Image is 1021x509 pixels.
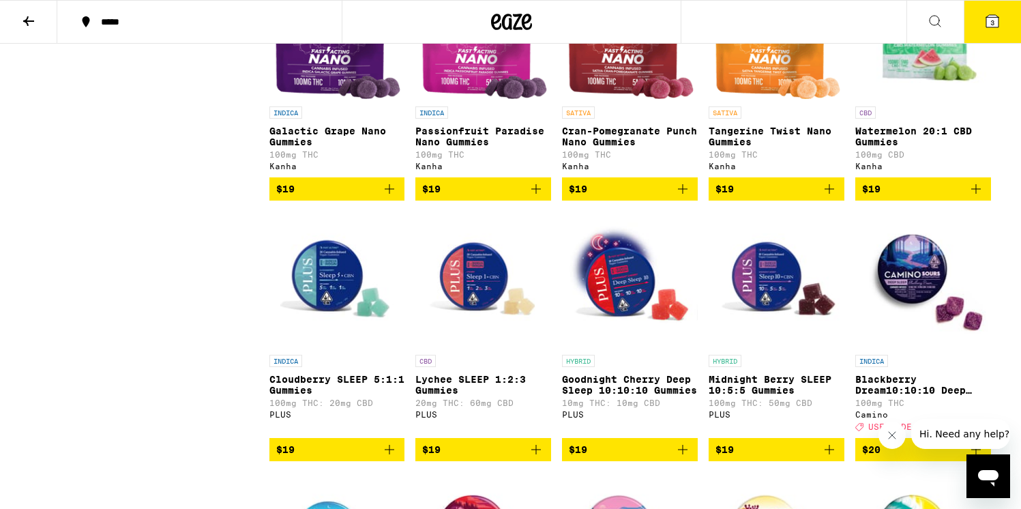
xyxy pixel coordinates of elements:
button: Add to bag [709,438,844,461]
p: CBD [415,355,436,367]
div: Kanha [562,162,698,171]
button: Add to bag [269,177,405,201]
p: 100mg THC: 50mg CBD [709,398,844,407]
button: 3 [964,1,1021,43]
button: Add to bag [415,177,551,201]
p: Passionfruit Paradise Nano Gummies [415,126,551,147]
span: $19 [422,184,441,194]
button: Add to bag [855,177,991,201]
a: Open page for Cloudberry SLEEP 5:1:1 Gummies from PLUS [269,212,405,438]
p: 100mg THC [562,150,698,159]
span: $19 [715,184,734,194]
p: 100mg THC: 20mg CBD [269,398,405,407]
img: PLUS - Cloudberry SLEEP 5:1:1 Gummies [269,212,405,348]
p: Lychee SLEEP 1:2:3 Gummies [415,374,551,396]
a: Open page for Blackberry Dream10:10:10 Deep Sleep Gummies from Camino [855,212,991,438]
p: 100mg THC [269,150,405,159]
p: 10mg THC: 10mg CBD [562,398,698,407]
p: Goodnight Cherry Deep Sleep 10:10:10 Gummies [562,374,698,396]
div: PLUS [415,410,551,419]
span: $19 [569,184,587,194]
div: PLUS [562,410,698,419]
span: $19 [422,444,441,455]
p: Galactic Grape Nano Gummies [269,126,405,147]
div: Camino [855,410,991,419]
button: Add to bag [562,177,698,201]
span: $19 [862,184,881,194]
span: $19 [276,184,295,194]
a: Open page for Midnight Berry SLEEP 10:5:5 Gummies from PLUS [709,212,844,438]
p: INDICA [269,355,302,367]
iframe: Button to launch messaging window [966,454,1010,498]
p: 100mg THC [855,398,991,407]
p: INDICA [415,106,448,119]
button: Add to bag [562,438,698,461]
p: 100mg THC [709,150,844,159]
img: PLUS - Goodnight Cherry Deep Sleep 10:10:10 Gummies [562,212,698,348]
div: PLUS [269,410,405,419]
span: $19 [715,444,734,455]
p: Tangerine Twist Nano Gummies [709,126,844,147]
p: Blackberry Dream10:10:10 Deep Sleep Gummies [855,374,991,396]
p: Watermelon 20:1 CBD Gummies [855,126,991,147]
a: Open page for Goodnight Cherry Deep Sleep 10:10:10 Gummies from PLUS [562,212,698,438]
iframe: Message from company [911,419,1010,449]
p: SATIVA [562,106,595,119]
div: Kanha [709,162,844,171]
p: SATIVA [709,106,741,119]
p: CBD [855,106,876,119]
p: Cran-Pomegranate Punch Nano Gummies [562,126,698,147]
span: $20 [862,444,881,455]
p: Cloudberry SLEEP 5:1:1 Gummies [269,374,405,396]
p: 20mg THC: 60mg CBD [415,398,551,407]
p: 100mg CBD [855,150,991,159]
p: 100mg THC [415,150,551,159]
p: INDICA [855,355,888,367]
img: PLUS - Midnight Berry SLEEP 10:5:5 Gummies [709,212,844,348]
span: $19 [276,444,295,455]
div: PLUS [709,410,844,419]
span: 3 [990,18,994,27]
button: Add to bag [415,438,551,461]
button: Add to bag [269,438,405,461]
p: HYBRID [562,355,595,367]
button: Add to bag [855,438,991,461]
img: PLUS - Lychee SLEEP 1:2:3 Gummies [415,212,551,348]
iframe: Close message [878,422,906,449]
span: $19 [569,444,587,455]
p: HYBRID [709,355,741,367]
p: INDICA [269,106,302,119]
div: Kanha [269,162,405,171]
div: Kanha [415,162,551,171]
p: Midnight Berry SLEEP 10:5:5 Gummies [709,374,844,396]
span: USE CODE STONER [868,422,950,431]
button: Add to bag [709,177,844,201]
img: Camino - Blackberry Dream10:10:10 Deep Sleep Gummies [855,212,991,348]
a: Open page for Lychee SLEEP 1:2:3 Gummies from PLUS [415,212,551,438]
div: Kanha [855,162,991,171]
